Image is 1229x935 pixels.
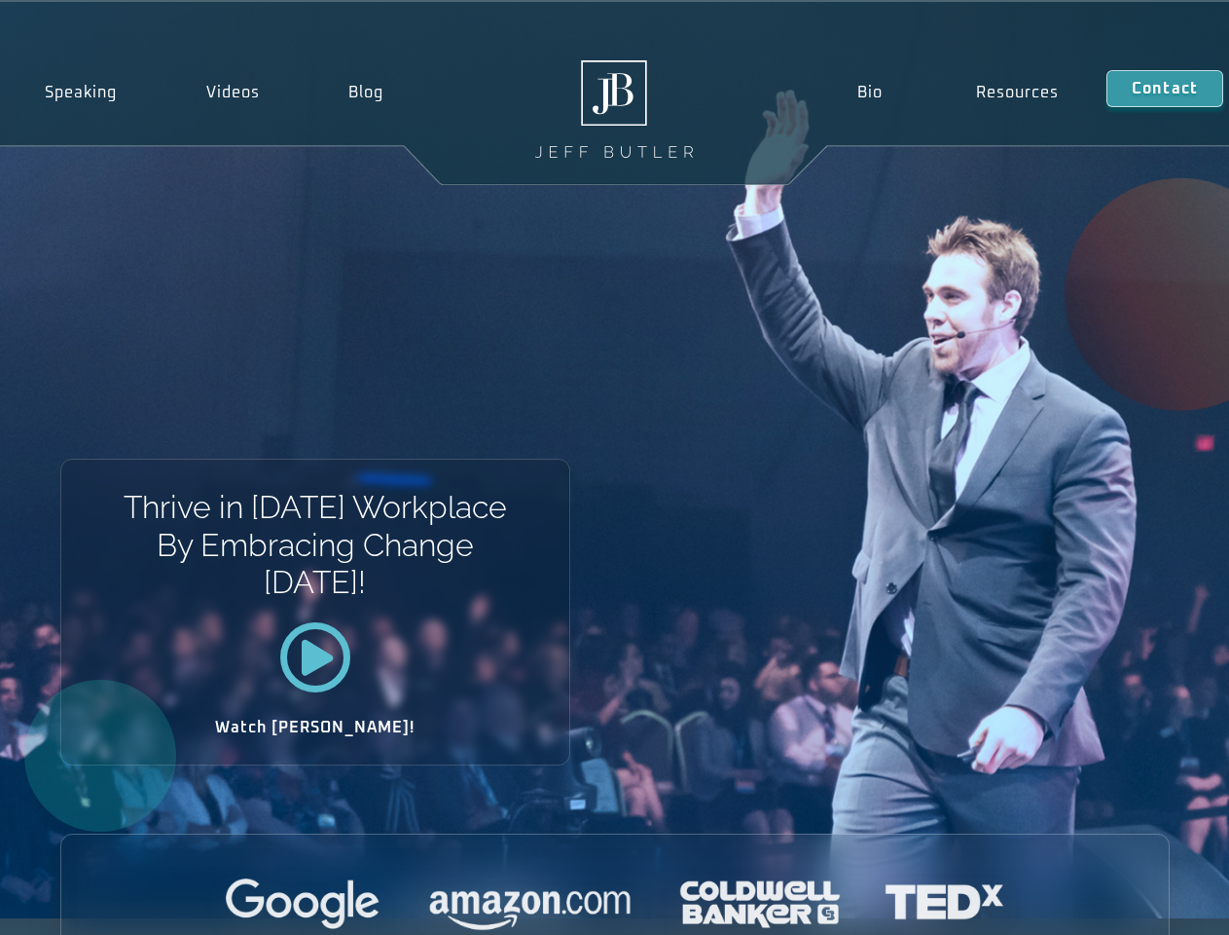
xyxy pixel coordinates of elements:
a: Videos [162,70,305,115]
nav: Menu [810,70,1105,115]
a: Resources [929,70,1106,115]
h1: Thrive in [DATE] Workplace By Embracing Change [DATE]! [122,489,508,601]
a: Bio [810,70,929,115]
a: Contact [1106,70,1223,107]
h2: Watch [PERSON_NAME]! [129,720,501,735]
a: Blog [304,70,428,115]
span: Contact [1132,81,1198,96]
